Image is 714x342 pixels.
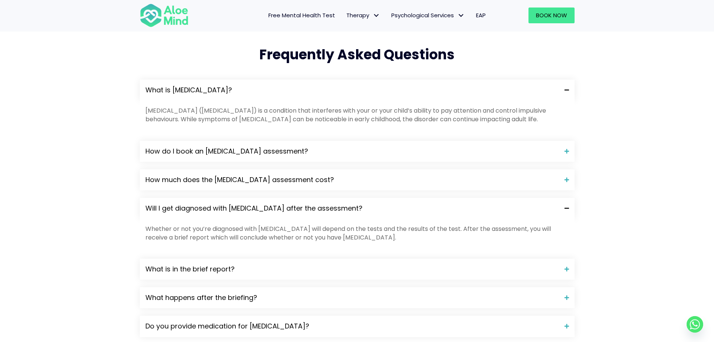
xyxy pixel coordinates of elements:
span: Do you provide medication for [MEDICAL_DATA]? [145,321,559,331]
span: Will I get diagnosed with [MEDICAL_DATA] after the assessment? [145,203,559,213]
a: EAP [470,8,491,23]
a: Whatsapp [687,316,703,333]
span: How much does the [MEDICAL_DATA] assessment cost? [145,175,559,185]
nav: Menu [198,8,491,23]
p: [MEDICAL_DATA] ([MEDICAL_DATA]) is a condition that interferes with your or your child’s ability ... [145,106,569,124]
a: Psychological ServicesPsychological Services: submenu [386,8,470,23]
span: What is [MEDICAL_DATA]? [145,85,559,95]
span: Book Now [536,11,567,19]
span: Free Mental Health Test [268,11,335,19]
span: What happens after the briefing? [145,293,559,303]
a: TherapyTherapy: submenu [341,8,386,23]
span: What is in the brief report? [145,264,559,274]
span: Therapy: submenu [371,10,382,21]
span: Psychological Services: submenu [456,10,467,21]
span: Frequently Asked Questions [259,45,455,64]
a: Book Now [528,8,575,23]
p: Whether or not you’re diagnosed with [MEDICAL_DATA] will depend on the tests and the results of t... [145,224,569,242]
span: EAP [476,11,486,19]
a: Free Mental Health Test [263,8,341,23]
span: Therapy [346,11,380,19]
span: Psychological Services [391,11,465,19]
img: Aloe mind Logo [140,3,189,28]
span: How do I book an [MEDICAL_DATA] assessment? [145,146,559,156]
